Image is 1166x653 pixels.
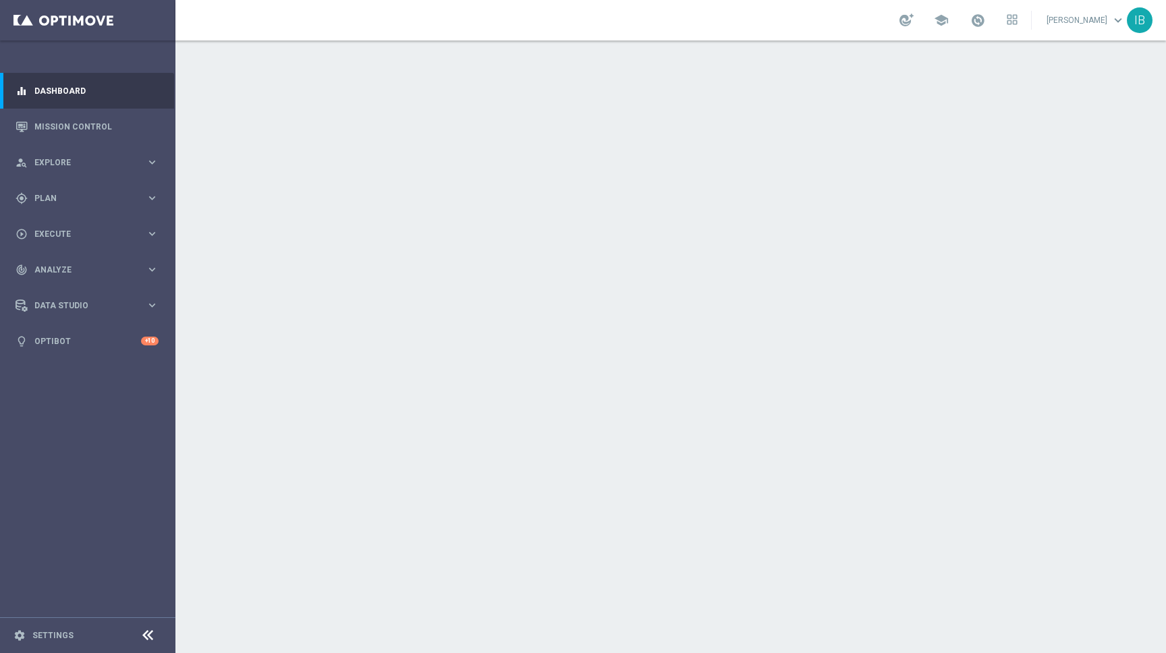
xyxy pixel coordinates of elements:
button: Mission Control [15,121,159,132]
button: play_circle_outline Execute keyboard_arrow_right [15,229,159,239]
span: Plan [34,194,146,202]
i: keyboard_arrow_right [146,227,159,240]
button: person_search Explore keyboard_arrow_right [15,157,159,168]
i: play_circle_outline [16,228,28,240]
i: lightbulb [16,335,28,347]
div: IB [1127,7,1153,33]
button: Data Studio keyboard_arrow_right [15,300,159,311]
div: +10 [141,337,159,345]
i: keyboard_arrow_right [146,192,159,204]
a: [PERSON_NAME]keyboard_arrow_down [1045,10,1127,30]
a: Settings [32,631,74,640]
span: school [934,13,949,28]
i: keyboard_arrow_right [146,263,159,276]
div: Mission Control [16,109,159,144]
span: keyboard_arrow_down [1111,13,1126,28]
span: Analyze [34,266,146,274]
button: lightbulb Optibot +10 [15,336,159,347]
i: keyboard_arrow_right [146,156,159,169]
i: equalizer [16,85,28,97]
div: Dashboard [16,73,159,109]
div: Explore [16,157,146,169]
a: Dashboard [34,73,159,109]
span: Execute [34,230,146,238]
div: Plan [16,192,146,204]
div: Analyze [16,264,146,276]
i: person_search [16,157,28,169]
i: track_changes [16,264,28,276]
div: Data Studio [16,300,146,312]
i: gps_fixed [16,192,28,204]
a: Mission Control [34,109,159,144]
div: Optibot [16,323,159,359]
button: track_changes Analyze keyboard_arrow_right [15,264,159,275]
button: equalizer Dashboard [15,86,159,96]
a: Optibot [34,323,141,359]
button: gps_fixed Plan keyboard_arrow_right [15,193,159,204]
span: Data Studio [34,302,146,310]
span: Explore [34,159,146,167]
i: keyboard_arrow_right [146,299,159,312]
div: Execute [16,228,146,240]
i: settings [13,629,26,642]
